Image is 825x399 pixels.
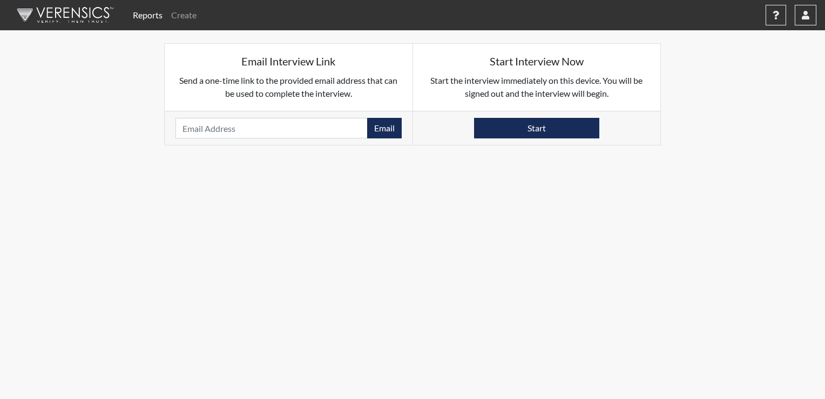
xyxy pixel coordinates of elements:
button: Email [367,118,402,138]
p: Start the interview immediately on this device. You will be signed out and the interview will begin. [424,74,650,100]
input: Email Address [175,118,368,138]
a: Reports [129,4,167,26]
p: Send a one-time link to the provided email address that can be used to complete the interview. [175,74,402,100]
h5: Email Interview Link [175,55,402,68]
a: Create [167,4,201,26]
h5: Start Interview Now [424,55,650,68]
button: Start [474,118,599,138]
